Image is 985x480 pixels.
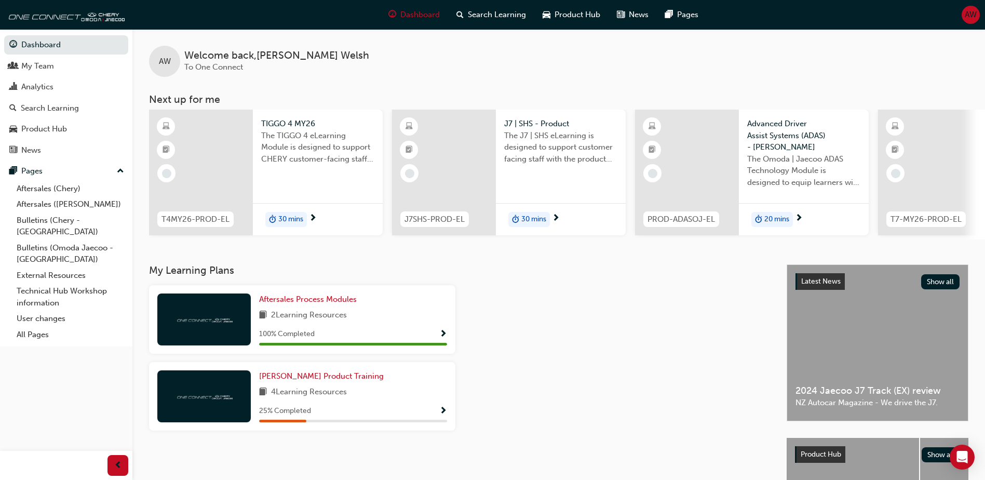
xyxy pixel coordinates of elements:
[9,146,17,155] span: news-icon
[132,94,985,105] h3: Next up for me
[149,264,770,276] h3: My Learning Plans
[271,386,347,399] span: 4 Learning Resources
[184,50,369,62] span: Welcome back , [PERSON_NAME] Welsh
[512,213,519,226] span: duration-icon
[795,273,960,290] a: Latest NewsShow all
[892,143,899,157] span: booktick-icon
[4,77,128,97] a: Analytics
[649,143,656,157] span: booktick-icon
[4,162,128,181] button: Pages
[555,9,600,21] span: Product Hub
[405,169,414,178] span: learningRecordVerb_NONE-icon
[950,445,975,470] div: Open Intercom Messenger
[921,274,960,289] button: Show all
[161,214,230,225] span: T4MY26-PROD-EL
[448,4,534,25] a: search-iconSearch Learning
[380,4,448,25] a: guage-iconDashboard
[648,169,657,178] span: learningRecordVerb_NONE-icon
[890,214,962,225] span: T7-MY26-PROD-EL
[801,450,841,459] span: Product Hub
[922,447,961,462] button: Show all
[163,143,170,157] span: booktick-icon
[962,6,980,24] button: AW
[4,33,128,162] button: DashboardMy TeamAnalyticsSearch LearningProduct HubNews
[439,330,447,339] span: Show Progress
[261,130,374,165] span: The TIGGO 4 eLearning Module is designed to support CHERY customer-facing staff with the product ...
[629,9,649,21] span: News
[259,386,267,399] span: book-icon
[163,120,170,134] span: learningResourceType_ELEARNING-icon
[9,125,17,134] span: car-icon
[747,153,860,189] span: The Omoda | Jaecoo ADAS Technology Module is designed to equip learners with essential knowledge ...
[665,8,673,21] span: pages-icon
[534,4,609,25] a: car-iconProduct Hub
[12,283,128,311] a: Technical Hub Workshop information
[504,118,617,130] span: J7 | SHS - Product
[4,119,128,139] a: Product Hub
[259,371,384,381] span: [PERSON_NAME] Product Training
[521,214,546,225] span: 30 mins
[456,8,464,21] span: search-icon
[406,120,413,134] span: learningResourceType_ELEARNING-icon
[12,268,128,284] a: External Resources
[259,370,388,382] a: [PERSON_NAME] Product Training
[400,9,440,21] span: Dashboard
[543,8,550,21] span: car-icon
[795,214,803,223] span: next-icon
[439,407,447,416] span: Show Progress
[162,169,171,178] span: learningRecordVerb_NONE-icon
[609,4,657,25] a: news-iconNews
[4,99,128,118] a: Search Learning
[21,123,67,135] div: Product Hub
[635,110,869,235] a: PROD-ADASOJ-ELAdvanced Driver Assist Systems (ADAS) - [PERSON_NAME]The Omoda | Jaecoo ADAS Techno...
[261,118,374,130] span: TIGGO 4 MY26
[278,214,303,225] span: 30 mins
[965,9,977,21] span: AW
[4,35,128,55] a: Dashboard
[21,102,79,114] div: Search Learning
[259,309,267,322] span: book-icon
[795,397,960,409] span: NZ Autocar Magazine - We drive the J7.
[149,110,383,235] a: T4MY26-PROD-ELTIGGO 4 MY26The TIGGO 4 eLearning Module is designed to support CHERY customer-faci...
[271,309,347,322] span: 2 Learning Resources
[891,169,900,178] span: learningRecordVerb_NONE-icon
[259,328,315,340] span: 100 % Completed
[176,391,233,401] img: oneconnect
[309,214,317,223] span: next-icon
[649,120,656,134] span: learningResourceType_ELEARNING-icon
[647,214,715,225] span: PROD-ADASOJ-EL
[184,62,243,72] span: To One Connect
[269,213,276,226] span: duration-icon
[21,144,41,156] div: News
[439,328,447,341] button: Show Progress
[439,405,447,418] button: Show Progress
[12,240,128,268] a: Bulletins (Omoda Jaecoo - [GEOGRAPHIC_DATA])
[5,4,125,25] a: oneconnect
[12,196,128,212] a: Aftersales ([PERSON_NAME])
[9,41,17,50] span: guage-icon
[21,81,53,93] div: Analytics
[657,4,707,25] a: pages-iconPages
[176,314,233,324] img: oneconnect
[406,143,413,157] span: booktick-icon
[392,110,626,235] a: J7SHS-PROD-ELJ7 | SHS - ProductThe J7 | SHS eLearning is designed to support customer facing staf...
[468,9,526,21] span: Search Learning
[677,9,698,21] span: Pages
[4,57,128,76] a: My Team
[4,141,128,160] a: News
[747,118,860,153] span: Advanced Driver Assist Systems (ADAS) - [PERSON_NAME]
[892,120,899,134] span: learningResourceType_ELEARNING-icon
[9,83,17,92] span: chart-icon
[552,214,560,223] span: next-icon
[21,60,54,72] div: My Team
[755,213,762,226] span: duration-icon
[9,167,17,176] span: pages-icon
[12,212,128,240] a: Bulletins (Chery - [GEOGRAPHIC_DATA])
[259,294,361,305] a: Aftersales Process Modules
[12,311,128,327] a: User changes
[404,214,465,225] span: J7SHS-PROD-EL
[504,130,617,165] span: The J7 | SHS eLearning is designed to support customer facing staff with the product and sales in...
[259,295,357,304] span: Aftersales Process Modules
[764,214,789,225] span: 20 mins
